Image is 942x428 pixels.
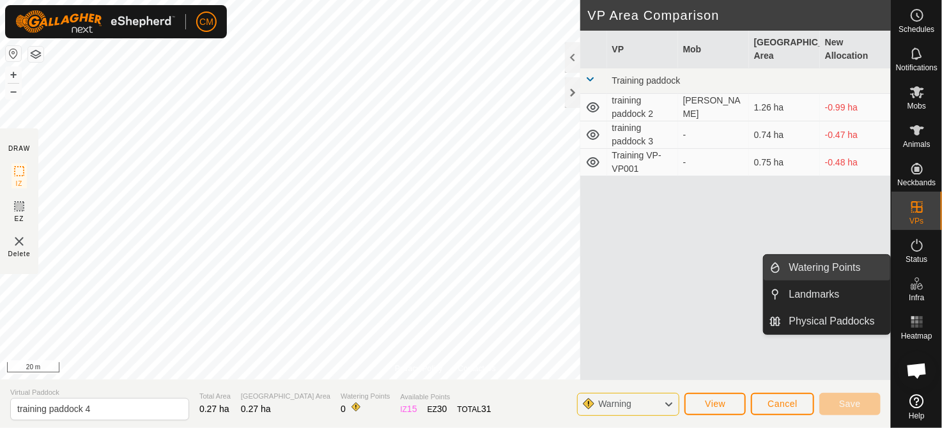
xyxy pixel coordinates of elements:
span: Help [909,412,925,420]
span: Warning [598,399,631,409]
button: + [6,67,21,82]
li: Landmarks [764,282,890,307]
div: TOTAL [458,402,491,416]
a: Physical Paddocks [782,309,891,334]
span: 0.27 ha [199,404,229,414]
div: Open chat [898,351,936,390]
span: Cancel [768,399,798,409]
td: Training VP-VP001 [607,149,678,176]
a: Contact Us [458,363,496,374]
span: Mobs [907,102,926,110]
th: [GEOGRAPHIC_DATA] Area [749,31,820,68]
span: 30 [437,404,447,414]
th: VP [607,31,678,68]
span: Watering Points [789,260,861,275]
td: 0.75 ha [749,149,820,176]
td: -0.99 ha [820,94,891,121]
span: [GEOGRAPHIC_DATA] Area [241,391,330,402]
a: Watering Points [782,255,891,280]
span: Schedules [899,26,934,33]
span: Watering Points [341,391,390,402]
span: Physical Paddocks [789,314,875,329]
span: Total Area [199,391,231,402]
span: Notifications [896,64,938,72]
span: CM [199,15,213,29]
div: IZ [400,402,417,416]
button: View [684,393,746,415]
li: Watering Points [764,255,890,280]
a: Privacy Policy [395,363,443,374]
span: Status [906,256,927,263]
span: 0.27 ha [241,404,271,414]
button: Map Layers [28,47,43,62]
li: Physical Paddocks [764,309,890,334]
span: View [705,399,725,409]
span: Available Points [400,392,491,402]
button: Save [819,393,881,415]
span: 0 [341,404,346,414]
div: EZ [428,402,447,416]
a: Help [892,389,942,425]
div: [PERSON_NAME] [683,94,744,121]
button: Cancel [751,393,814,415]
img: Gallagher Logo [15,10,175,33]
span: Animals [903,141,930,148]
button: – [6,84,21,99]
span: EZ [15,214,24,224]
div: - [683,156,744,169]
td: training paddock 2 [607,94,678,121]
h2: VP Area Comparison [588,8,891,23]
span: 31 [481,404,491,414]
button: Reset Map [6,46,21,61]
span: Training paddock [612,75,681,86]
td: -0.48 ha [820,149,891,176]
span: Infra [909,294,924,302]
div: - [683,128,744,142]
span: Virtual Paddock [10,387,189,398]
span: VPs [909,217,923,225]
td: 0.74 ha [749,121,820,149]
span: Save [839,399,861,409]
th: New Allocation [820,31,891,68]
a: Landmarks [782,282,891,307]
td: -0.47 ha [820,121,891,149]
span: IZ [16,179,23,188]
span: 15 [407,404,417,414]
td: training paddock 3 [607,121,678,149]
img: VP [12,234,27,249]
span: Delete [8,249,31,259]
span: Landmarks [789,287,840,302]
span: Heatmap [901,332,932,340]
div: DRAW [8,144,30,153]
th: Mob [678,31,749,68]
span: Neckbands [897,179,936,187]
td: 1.26 ha [749,94,820,121]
